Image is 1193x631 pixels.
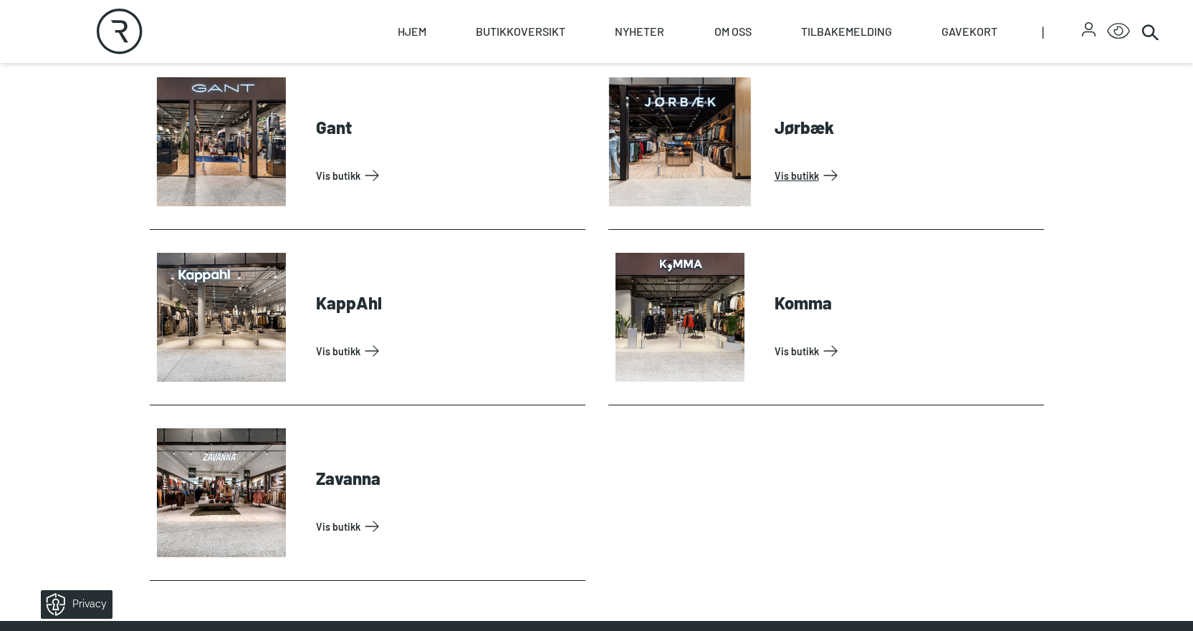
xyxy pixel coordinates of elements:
[316,339,580,362] a: Vis Butikk: KappAhl
[14,585,131,624] iframe: Manage Preferences
[775,164,1038,187] a: Vis Butikk: Jørbæk
[316,164,580,187] a: Vis Butikk: Gant
[1107,20,1130,43] button: Open Accessibility Menu
[775,339,1038,362] a: Vis Butikk: Komma
[316,515,580,538] a: Vis Butikk: Zavanna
